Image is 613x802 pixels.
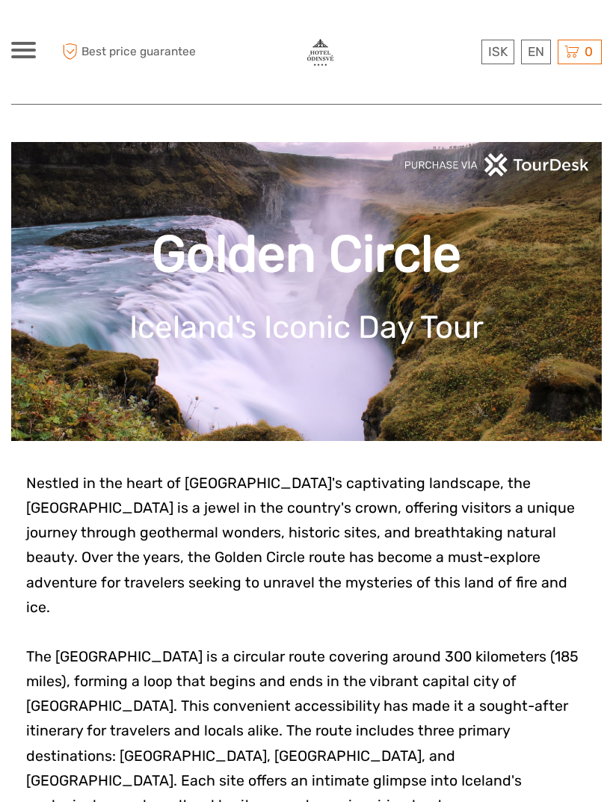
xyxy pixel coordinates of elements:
[58,40,196,64] span: Best price guarantee
[303,36,337,69] img: 87-17f89c9f-0478-4bb1-90ba-688bff3adf49_logo_big.jpg
[26,475,575,616] span: Nestled in the heart of [GEOGRAPHIC_DATA]'s captivating landscape, the [GEOGRAPHIC_DATA] is a jew...
[34,224,579,285] h1: Golden Circle
[521,40,551,64] div: EN
[404,153,591,176] img: PurchaseViaTourDeskwhite.png
[34,309,579,346] h1: Iceland's Iconic Day Tour
[488,44,508,59] span: ISK
[582,44,595,59] span: 0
